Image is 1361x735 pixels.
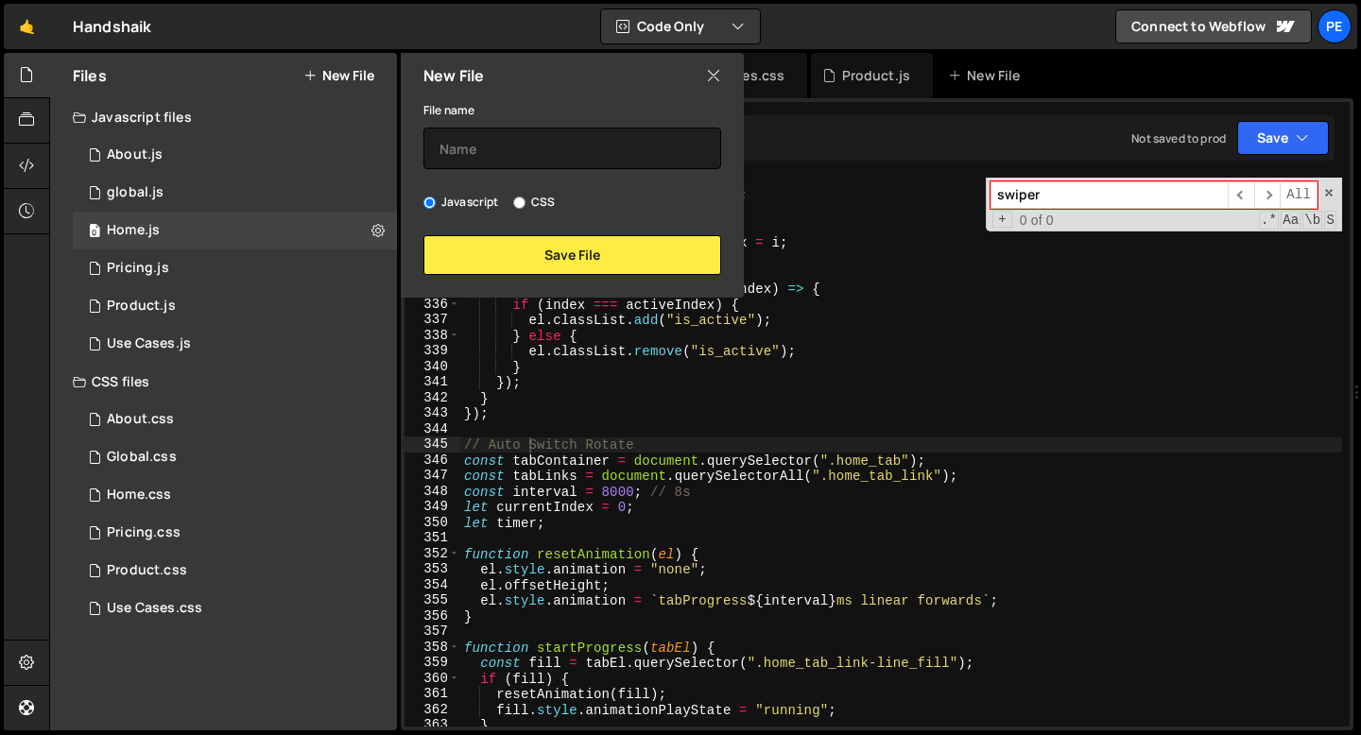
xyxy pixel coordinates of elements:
[107,184,164,201] div: global.js
[73,401,397,438] div: 16572/45487.css
[73,325,397,363] div: 16572/45332.js
[991,181,1228,209] input: Search for
[73,65,107,86] h2: Files
[405,484,460,500] div: 348
[73,136,397,174] div: 16572/45486.js
[423,193,499,212] label: Javascript
[405,686,460,702] div: 361
[423,101,474,120] label: File name
[842,66,911,85] div: Product.js
[405,453,460,469] div: 346
[405,374,460,390] div: 341
[1012,213,1061,229] span: 0 of 0
[107,298,176,315] div: Product.js
[405,671,460,687] div: 360
[405,343,460,359] div: 339
[405,655,460,671] div: 359
[107,222,160,239] div: Home.js
[107,524,181,541] div: Pricing.css
[73,15,151,38] div: Handshaik
[405,702,460,718] div: 362
[601,9,760,43] button: Code Only
[50,98,397,136] div: Javascript files
[107,487,171,504] div: Home.css
[405,546,460,562] div: 352
[1115,9,1312,43] a: Connect to Webflow
[73,590,397,627] div: 16572/45333.css
[423,65,484,86] h2: New File
[405,359,460,375] div: 340
[1228,181,1254,209] span: ​
[405,436,460,453] div: 345
[73,249,397,287] div: 16572/45430.js
[948,66,1027,85] div: New File
[1254,181,1281,209] span: ​
[423,197,436,209] input: Javascript
[513,193,555,212] label: CSS
[405,405,460,421] div: 343
[73,438,397,476] div: 16572/45138.css
[73,174,397,212] div: 16572/45061.js
[73,287,397,325] div: 16572/45211.js
[89,225,100,240] span: 0
[423,235,721,275] button: Save File
[1324,211,1336,230] span: Search In Selection
[405,312,460,328] div: 337
[1237,121,1329,155] button: Save
[73,212,397,249] div: 16572/45051.js
[1281,211,1301,230] span: CaseSensitive Search
[405,468,460,484] div: 347
[107,335,191,352] div: Use Cases.js
[1280,181,1318,209] span: Alt-Enter
[1302,211,1322,230] span: Whole Word Search
[50,363,397,401] div: CSS files
[405,390,460,406] div: 342
[405,717,460,733] div: 363
[405,640,460,656] div: 358
[4,4,50,49] a: 🤙
[1318,9,1352,43] a: Pe
[73,476,397,514] div: 16572/45056.css
[405,530,460,546] div: 351
[107,146,163,163] div: About.js
[405,561,460,577] div: 353
[405,297,460,313] div: 336
[303,68,374,83] button: New File
[405,592,460,608] div: 355
[405,515,460,531] div: 350
[1259,211,1279,230] span: RegExp Search
[423,128,721,169] input: Name
[107,449,177,466] div: Global.css
[513,197,525,209] input: CSS
[73,552,397,590] div: 16572/45330.css
[405,608,460,624] div: 356
[107,600,202,617] div: Use Cases.css
[107,562,187,579] div: Product.css
[405,328,460,344] div: 338
[405,577,460,593] div: 354
[405,624,460,640] div: 357
[107,260,169,277] div: Pricing.js
[992,211,1012,229] span: Toggle Replace mode
[107,411,174,428] div: About.css
[73,514,397,552] div: 16572/45431.css
[405,421,460,437] div: 344
[405,499,460,515] div: 349
[1131,130,1226,146] div: Not saved to prod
